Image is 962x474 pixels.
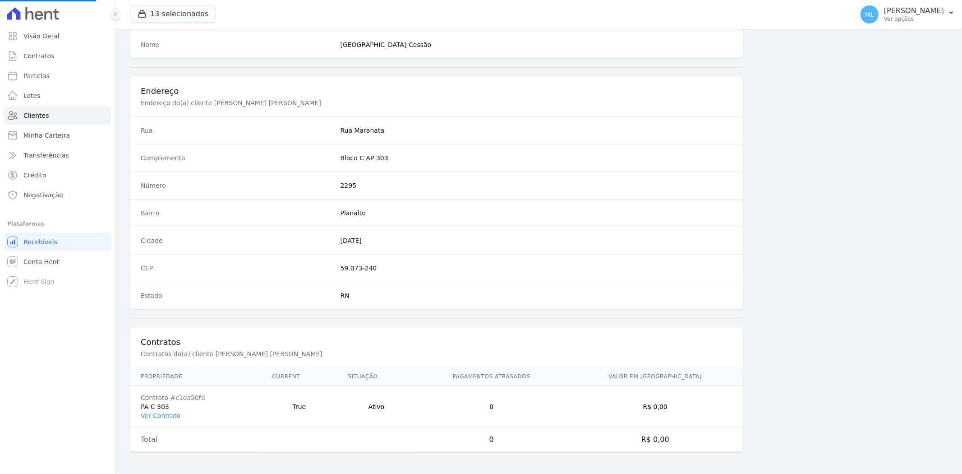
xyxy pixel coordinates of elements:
span: Crédito [23,171,46,180]
a: Minha Carteira [4,126,111,144]
a: Negativação [4,186,111,204]
span: Parcelas [23,71,50,80]
a: Lotes [4,87,111,105]
span: Recebíveis [23,237,57,246]
dt: Número [141,181,333,190]
span: Lotes [23,91,41,100]
dd: [DATE] [341,236,732,245]
span: Visão Geral [23,32,60,41]
td: 0 [416,386,567,428]
div: Contrato #c1ea50fd [141,393,250,402]
span: Transferências [23,151,69,160]
dt: Bairro [141,209,333,218]
p: Contratos do(a) cliente [PERSON_NAME] [PERSON_NAME] [141,349,444,358]
a: Conta Hent [4,253,111,271]
td: R$ 0,00 [567,428,743,452]
a: Parcelas [4,67,111,85]
span: Conta Hent [23,257,59,266]
td: Ativo [337,386,415,428]
th: Current [261,367,337,386]
span: Minha Carteira [23,131,70,140]
dd: Bloco C AP 303 [341,153,732,163]
dd: [GEOGRAPHIC_DATA] Cessão [341,40,732,49]
span: Negativação [23,191,63,200]
td: PA-C 303 [130,386,261,428]
h3: Endereço [141,86,732,97]
button: 13 selecionados [130,5,216,23]
dd: 59.073-240 [341,264,732,273]
a: Recebíveis [4,233,111,251]
button: ML [PERSON_NAME] Ver opções [853,2,962,27]
a: Clientes [4,107,111,125]
td: R$ 0,00 [567,386,743,428]
span: ML [865,11,874,18]
div: Plataformas [7,218,108,229]
dd: Rua Maranata [341,126,732,135]
td: 0 [416,428,567,452]
th: Pagamentos Atrasados [416,367,567,386]
td: True [261,386,337,428]
a: Ver Contrato [141,412,180,419]
p: Endereço do(a) cliente [PERSON_NAME] [PERSON_NAME] [141,98,444,107]
dt: Nome [141,40,333,49]
dt: Estado [141,291,333,300]
span: Clientes [23,111,49,120]
th: Situação [337,367,415,386]
dd: Planalto [341,209,732,218]
dt: CEP [141,264,333,273]
p: [PERSON_NAME] [884,6,944,15]
dt: Rua [141,126,333,135]
a: Visão Geral [4,27,111,45]
a: Contratos [4,47,111,65]
a: Crédito [4,166,111,184]
dd: RN [341,291,732,300]
h3: Contratos [141,337,732,348]
a: Transferências [4,146,111,164]
th: Valor em [GEOGRAPHIC_DATA] [567,367,743,386]
span: Contratos [23,51,54,60]
dt: Complemento [141,153,333,163]
td: Total [130,428,261,452]
p: Ver opções [884,15,944,23]
th: Propriedade [130,367,261,386]
dt: Cidade [141,236,333,245]
dd: 2295 [341,181,732,190]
